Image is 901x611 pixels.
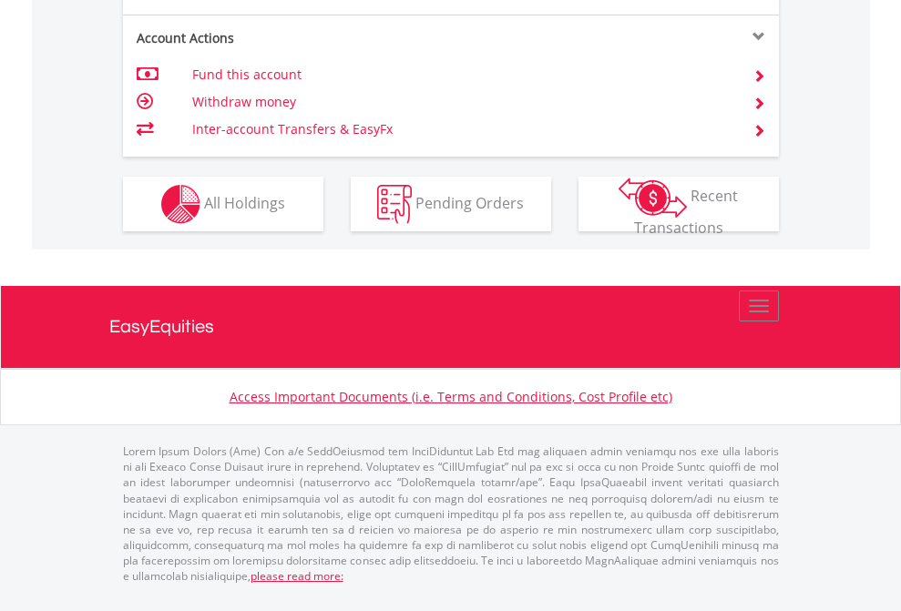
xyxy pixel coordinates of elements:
[192,116,731,143] td: Inter-account Transfers & EasyFx
[415,192,524,212] span: Pending Orders
[123,29,451,47] div: Account Actions
[251,568,343,584] a: please read more:
[192,88,731,116] td: Withdraw money
[351,177,551,231] button: Pending Orders
[123,177,323,231] button: All Holdings
[109,286,793,368] a: EasyEquities
[161,185,200,224] img: holdings-wht.png
[192,61,731,88] td: Fund this account
[123,443,779,584] p: Lorem Ipsum Dolors (Ame) Con a/e SeddOeiusmod tem InciDiduntut Lab Etd mag aliquaen admin veniamq...
[619,178,687,218] img: transactions-zar-wht.png
[377,185,412,224] img: pending_instructions-wht.png
[230,388,672,405] a: Access Important Documents (i.e. Terms and Conditions, Cost Profile etc)
[204,192,285,212] span: All Holdings
[578,177,779,231] button: Recent Transactions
